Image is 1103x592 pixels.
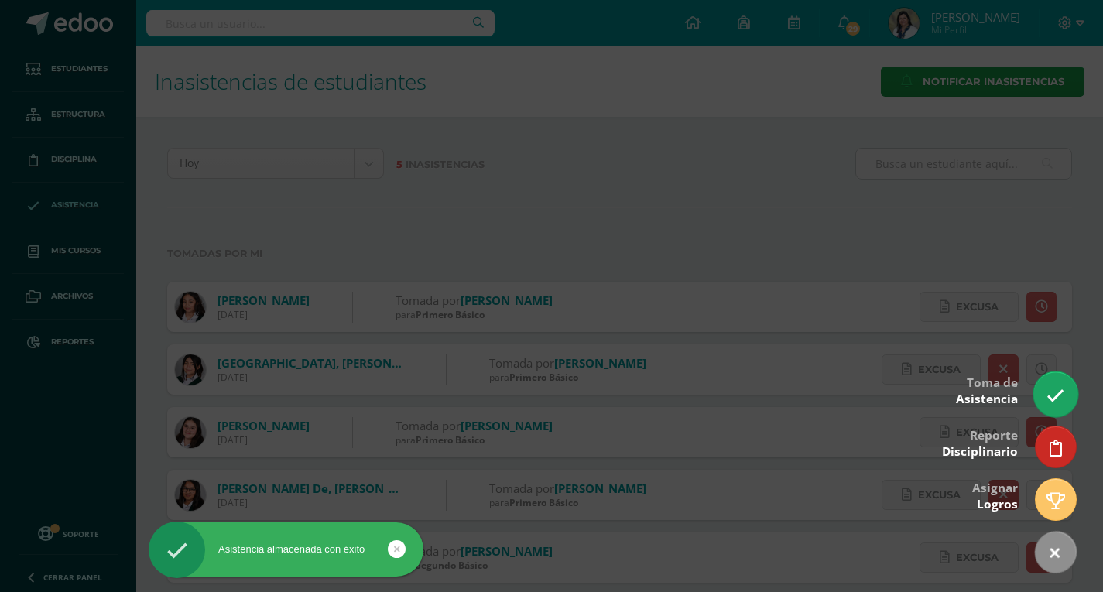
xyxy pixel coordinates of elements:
[942,443,1018,460] span: Disciplinario
[972,470,1018,520] div: Asignar
[956,364,1018,415] div: Toma de
[977,496,1018,512] span: Logros
[956,391,1018,407] span: Asistencia
[149,542,423,556] div: Asistencia almacenada con éxito
[942,417,1018,467] div: Reporte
